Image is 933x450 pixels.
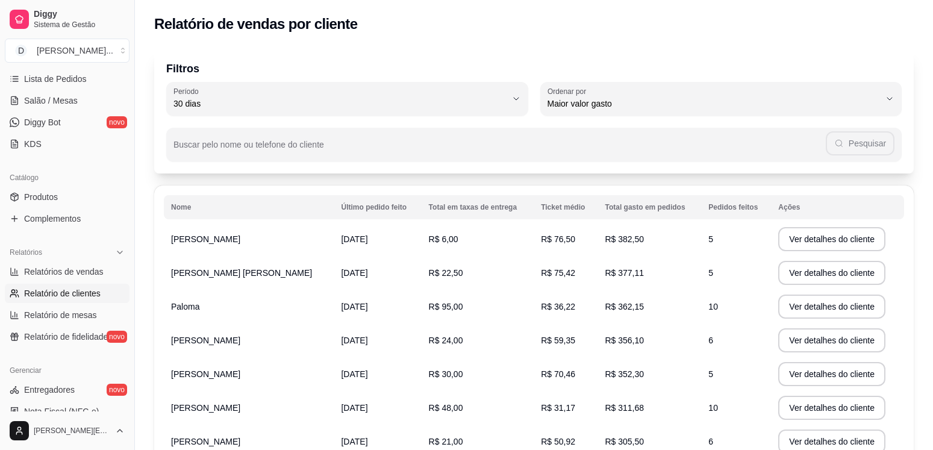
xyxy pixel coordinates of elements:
[5,91,129,110] a: Salão / Mesas
[5,361,129,380] div: Gerenciar
[334,195,421,219] th: Último pedido feito
[24,384,75,396] span: Entregadores
[5,416,129,445] button: [PERSON_NAME][EMAIL_ADDRESS][DOMAIN_NAME]
[341,268,367,278] span: [DATE]
[708,268,713,278] span: 5
[5,327,129,346] a: Relatório de fidelidadenovo
[429,234,458,244] span: R$ 6,00
[171,437,240,446] span: [PERSON_NAME]
[429,437,463,446] span: R$ 21,00
[548,98,881,110] span: Maior valor gasto
[778,396,885,420] button: Ver detalhes do cliente
[541,268,575,278] span: R$ 75,42
[24,95,78,107] span: Salão / Mesas
[605,437,644,446] span: R$ 305,50
[5,168,129,187] div: Catálogo
[541,437,575,446] span: R$ 50,92
[5,305,129,325] a: Relatório de mesas
[422,195,534,219] th: Total em taxas de entrega
[341,437,367,446] span: [DATE]
[341,302,367,311] span: [DATE]
[171,268,312,278] span: [PERSON_NAME] [PERSON_NAME]
[708,437,713,446] span: 6
[173,86,202,96] label: Período
[34,20,125,30] span: Sistema de Gestão
[708,336,713,345] span: 6
[34,426,110,436] span: [PERSON_NAME][EMAIL_ADDRESS][DOMAIN_NAME]
[173,98,507,110] span: 30 dias
[541,234,575,244] span: R$ 76,50
[5,134,129,154] a: KDS
[15,45,27,57] span: D
[708,369,713,379] span: 5
[341,336,367,345] span: [DATE]
[701,195,771,219] th: Pedidos feitos
[541,302,575,311] span: R$ 36,22
[605,268,644,278] span: R$ 377,11
[778,295,885,319] button: Ver detalhes do cliente
[24,309,97,321] span: Relatório de mesas
[778,362,885,386] button: Ver detalhes do cliente
[5,209,129,228] a: Complementos
[605,302,644,311] span: R$ 362,15
[341,234,367,244] span: [DATE]
[341,403,367,413] span: [DATE]
[171,234,240,244] span: [PERSON_NAME]
[5,39,129,63] button: Select a team
[10,248,42,257] span: Relatórios
[24,191,58,203] span: Produtos
[341,369,367,379] span: [DATE]
[548,86,590,96] label: Ordenar por
[24,266,104,278] span: Relatórios de vendas
[5,284,129,303] a: Relatório de clientes
[5,380,129,399] a: Entregadoresnovo
[708,302,718,311] span: 10
[778,328,885,352] button: Ver detalhes do cliente
[24,213,81,225] span: Complementos
[24,116,61,128] span: Diggy Bot
[5,262,129,281] a: Relatórios de vendas
[5,69,129,89] a: Lista de Pedidos
[778,261,885,285] button: Ver detalhes do cliente
[24,138,42,150] span: KDS
[5,5,129,34] a: DiggySistema de Gestão
[534,195,598,219] th: Ticket médio
[429,336,463,345] span: R$ 24,00
[605,369,644,379] span: R$ 352,30
[598,195,701,219] th: Total gasto em pedidos
[37,45,113,57] div: [PERSON_NAME] ...
[771,195,904,219] th: Ações
[154,14,358,34] h2: Relatório de vendas por cliente
[429,403,463,413] span: R$ 48,00
[164,195,334,219] th: Nome
[166,82,528,116] button: Período30 dias
[708,403,718,413] span: 10
[171,336,240,345] span: [PERSON_NAME]
[166,60,902,77] p: Filtros
[24,287,101,299] span: Relatório de clientes
[34,9,125,20] span: Diggy
[541,336,575,345] span: R$ 59,35
[429,302,463,311] span: R$ 95,00
[708,234,713,244] span: 5
[171,302,199,311] span: Paloma
[605,234,644,244] span: R$ 382,50
[24,405,99,417] span: Nota Fiscal (NFC-e)
[605,403,644,413] span: R$ 311,68
[24,331,108,343] span: Relatório de fidelidade
[778,227,885,251] button: Ver detalhes do cliente
[171,403,240,413] span: [PERSON_NAME]
[5,402,129,421] a: Nota Fiscal (NFC-e)
[540,82,902,116] button: Ordenar porMaior valor gasto
[5,113,129,132] a: Diggy Botnovo
[605,336,644,345] span: R$ 356,10
[171,369,240,379] span: [PERSON_NAME]
[173,143,826,155] input: Buscar pelo nome ou telefone do cliente
[429,268,463,278] span: R$ 22,50
[429,369,463,379] span: R$ 30,00
[24,73,87,85] span: Lista de Pedidos
[541,403,575,413] span: R$ 31,17
[541,369,575,379] span: R$ 70,46
[5,187,129,207] a: Produtos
